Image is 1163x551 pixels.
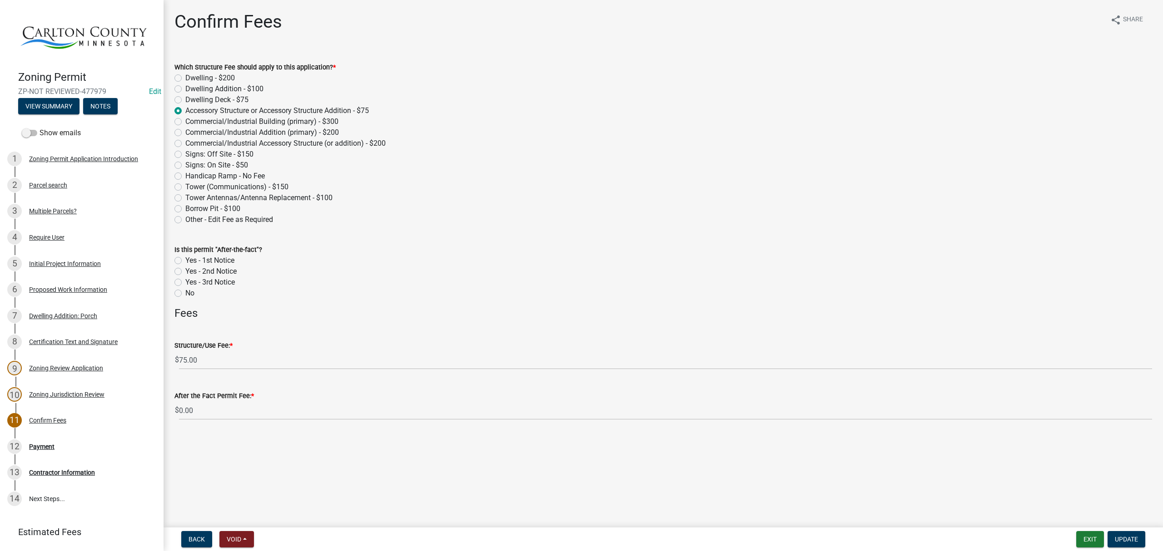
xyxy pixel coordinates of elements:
h1: Confirm Fees [174,11,282,33]
div: Certification Text and Signature [29,339,118,345]
label: After the Fact Permit Fee: [174,393,254,399]
div: 14 [7,492,22,506]
button: Back [181,531,212,547]
div: Contractor Information [29,469,95,476]
button: Update [1108,531,1145,547]
span: Update [1115,536,1138,543]
span: Back [189,536,205,543]
wm-modal-confirm: Summary [18,103,80,111]
button: Notes [83,98,118,114]
i: share [1110,15,1121,25]
div: Confirm Fees [29,417,66,423]
div: 7 [7,309,22,323]
div: 1 [7,152,22,166]
label: Yes - 2nd Notice [185,266,237,277]
div: 6 [7,282,22,297]
label: Dwelling Addition - $100 [185,84,263,94]
label: Commercial/Industrial Building (primary) - $300 [185,116,338,127]
div: 3 [7,204,22,218]
div: 9 [7,361,22,375]
div: Parcel search [29,182,67,188]
div: Zoning Jurisdiction Review [29,391,104,398]
span: Void [227,536,241,543]
label: Yes - 1st Notice [185,255,234,266]
div: Multiple Parcels? [29,208,77,214]
label: Structure/Use Fee: [174,343,233,349]
a: Estimated Fees [7,523,149,541]
label: Other - Edit Fee as Required [185,214,273,225]
div: Initial Project Information [29,261,101,267]
button: View Summary [18,98,80,114]
label: Yes - 3rd Notice [185,277,235,288]
div: 2 [7,178,22,192]
label: No [185,288,194,299]
label: Tower (Communications) - $150 [185,182,288,192]
div: 10 [7,387,22,402]
span: ZP-NOT REVIEWED-477979 [18,87,145,96]
label: Handicap Ramp - No Fee [185,171,265,182]
label: Signs: Off Site - $150 [185,149,253,160]
button: Void [219,531,254,547]
label: Tower Antennas/Antenna Replacement - $100 [185,192,333,203]
span: $ [174,401,179,420]
h4: Fees [174,307,1152,320]
button: shareShare [1103,11,1150,29]
label: Borrow Pit - $100 [185,203,240,214]
div: 8 [7,335,22,349]
label: Accessory Structure or Accessory Structure Addition - $75 [185,105,369,116]
label: Show emails [22,128,81,138]
div: 4 [7,230,22,245]
label: Commercial/Industrial Addition (primary) - $200 [185,127,339,138]
div: 5 [7,256,22,271]
div: 11 [7,413,22,428]
span: $ [174,351,179,369]
div: 12 [7,439,22,454]
wm-modal-confirm: Notes [83,103,118,111]
div: Zoning Permit Application Introduction [29,156,138,162]
label: Dwelling Deck - $75 [185,94,249,105]
span: Share [1123,15,1143,25]
img: Carlton County, Minnesota [18,10,149,61]
label: Which Structure Fee should apply to this application? [174,64,336,71]
label: Commercial/Industrial Accessory Structure (or addition) - $200 [185,138,386,149]
button: Exit [1076,531,1104,547]
label: Is this permit "After-the-fact"? [174,247,262,253]
div: Proposed Work Information [29,286,107,293]
div: Dwelling Addition: Porch [29,313,97,319]
wm-modal-confirm: Edit Application Number [149,87,161,96]
a: Edit [149,87,161,96]
div: Require User [29,234,65,241]
h4: Zoning Permit [18,71,156,84]
label: Signs: On Site - $50 [185,160,248,171]
div: Zoning Review Application [29,365,103,371]
div: Payment [29,443,55,450]
div: 13 [7,465,22,480]
label: Dwelling - $200 [185,73,235,84]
